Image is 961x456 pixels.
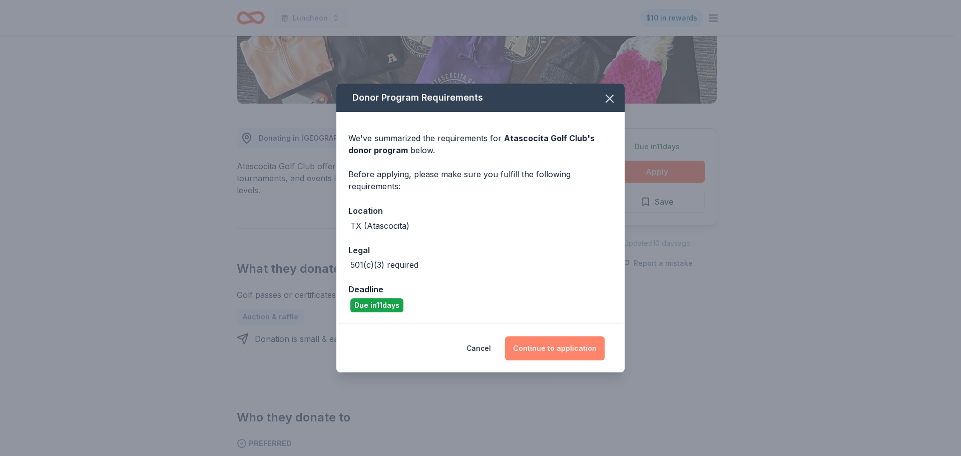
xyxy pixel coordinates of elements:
div: Deadline [348,283,613,296]
div: Donor Program Requirements [336,84,625,112]
div: Due in 11 days [350,298,403,312]
div: We've summarized the requirements for below. [348,132,613,156]
button: Cancel [466,336,491,360]
div: 501(c)(3) required [350,259,418,271]
div: Legal [348,244,613,257]
div: Location [348,204,613,217]
div: TX (Atascocita) [350,220,409,232]
div: Before applying, please make sure you fulfill the following requirements: [348,168,613,192]
button: Continue to application [505,336,605,360]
